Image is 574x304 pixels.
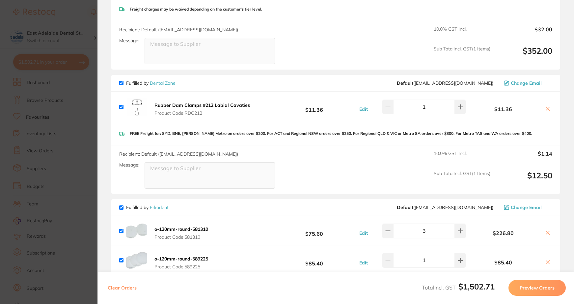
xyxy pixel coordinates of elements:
[511,80,542,86] span: Change Email
[502,80,552,86] button: Change Email
[496,151,552,165] output: $1.14
[152,102,252,116] button: Rubber Dam Clamps #212 Labial Cavaties Product Code:RDC212
[126,205,169,210] p: Fulfilled by
[422,284,495,291] span: Total Incl. GST
[119,162,139,168] label: Message:
[496,171,552,189] output: $12.50
[154,256,208,262] b: o-120mm-round-589225
[397,205,493,210] span: support@erkodent.com.au
[466,259,540,265] b: $85.40
[496,26,552,41] output: $32.00
[496,46,552,64] output: $352.00
[130,131,532,136] p: FREE Freight for: SYD, BNE, [PERSON_NAME] Metro on orders over $200. For ACT and Regional NSW ord...
[397,80,493,86] span: hello@dentalzone.com.au
[511,205,542,210] span: Change Email
[154,264,208,269] span: Product Code: 589225
[466,230,540,236] b: $226.80
[130,7,262,12] p: Freight charges may be waived depending on the customer's tier level.
[119,27,238,33] span: Recipient: Default ( [EMAIL_ADDRESS][DOMAIN_NAME] )
[126,97,147,116] img: eXFtNXJzcg
[397,204,413,210] b: Default
[434,26,490,41] span: 10.0 % GST Incl.
[397,80,413,86] b: Default
[119,38,139,44] label: Message:
[357,230,370,236] button: Edit
[106,280,139,296] button: Clear Orders
[154,226,208,232] b: o-120mm-round-581310
[126,252,147,268] img: bW8xZWJ4Mw
[434,171,490,189] span: Sub Total Incl. GST ( 1 Items)
[502,204,552,210] button: Change Email
[434,46,490,64] span: Sub Total Incl. GST ( 1 Items)
[150,80,176,86] a: Dental Zone
[357,106,370,112] button: Edit
[458,282,495,291] b: $1,502.71
[154,110,250,116] span: Product Code: RDC212
[126,224,147,239] img: NzVidHliYw
[150,204,169,210] a: Erkodent
[152,226,210,240] button: o-120mm-round-581310 Product Code:581310
[154,102,250,108] b: Rubber Dam Clamps #212 Labial Cavaties
[434,151,490,165] span: 10.0 % GST Incl.
[126,80,176,86] p: Fulfilled by
[357,260,370,266] button: Edit
[119,151,238,157] span: Recipient: Default ( [EMAIL_ADDRESS][DOMAIN_NAME] )
[271,101,357,113] b: $11.36
[154,234,208,240] span: Product Code: 581310
[152,256,210,270] button: o-120mm-round-589225 Product Code:589225
[508,280,566,296] button: Preview Orders
[271,254,357,266] b: $85.40
[271,225,357,237] b: $75.60
[466,106,540,112] b: $11.36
